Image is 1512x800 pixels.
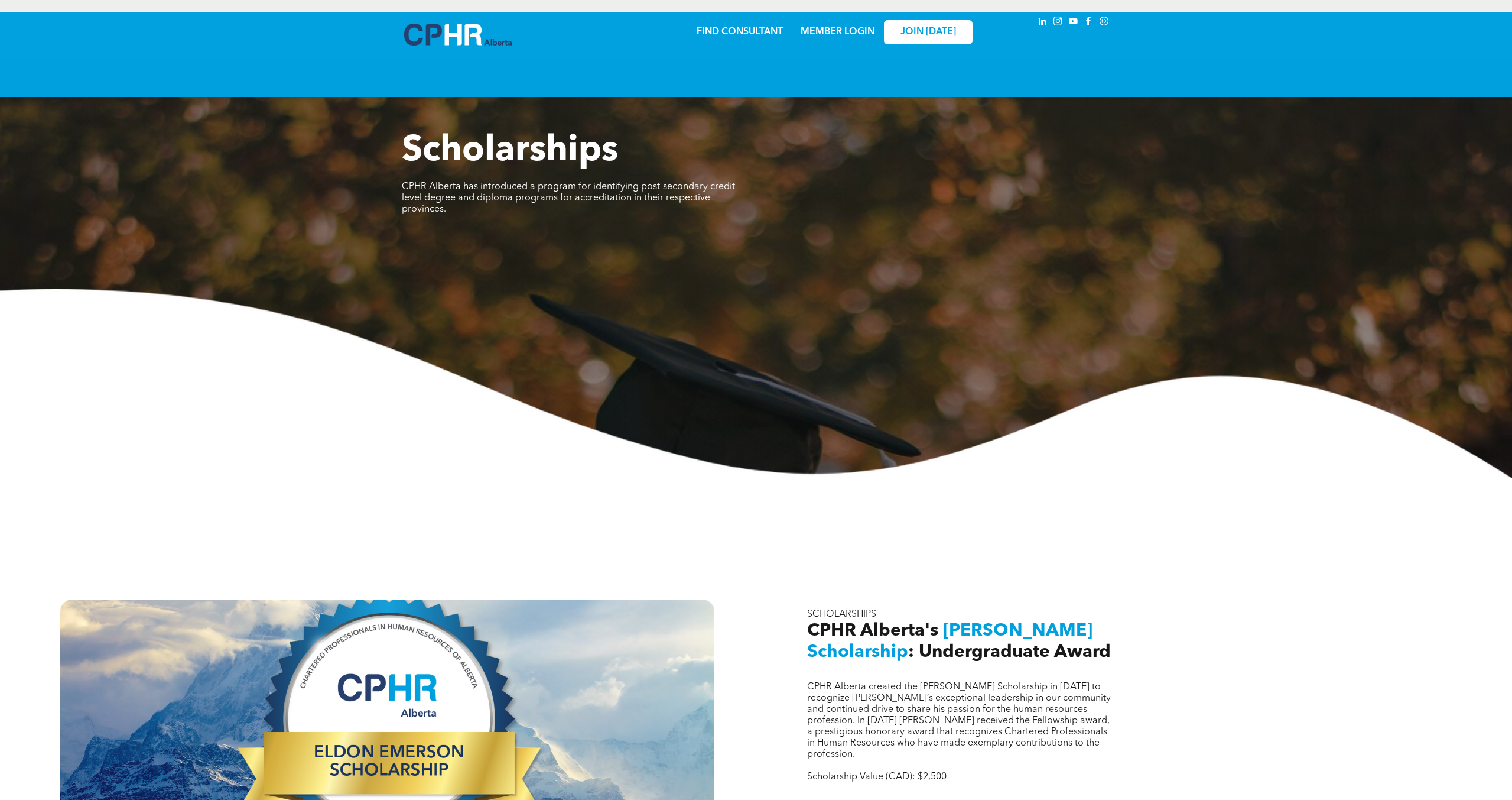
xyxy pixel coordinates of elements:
a: instagram [1052,15,1065,31]
a: youtube [1067,15,1080,31]
span: CPHR Alberta created the [PERSON_NAME] Scholarship in [DATE] to recognize [PERSON_NAME]’s excepti... [807,682,1111,759]
a: Social network [1098,15,1111,31]
img: A blue and white logo for cp alberta [404,24,512,46]
span: [PERSON_NAME] Scholarship [807,622,1092,661]
span: Scholarship Value (CAD): $2,500 [807,772,947,782]
span: CPHR Alberta has introduced a program for identifying post-secondary credit-level degree and dipl... [402,182,738,214]
a: linkedin [1036,15,1049,31]
a: MEMBER LOGIN [801,27,874,37]
span: Scholarships [402,134,618,169]
span: CPHR Alberta's [807,622,938,640]
span: JOIN [DATE] [900,27,956,38]
span: : Undergraduate Award [908,643,1111,661]
span: SCHOLARSHIPS [807,610,876,619]
a: facebook [1082,15,1095,31]
a: JOIN [DATE] [884,20,973,44]
a: FIND CONSULTANT [697,27,783,37]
